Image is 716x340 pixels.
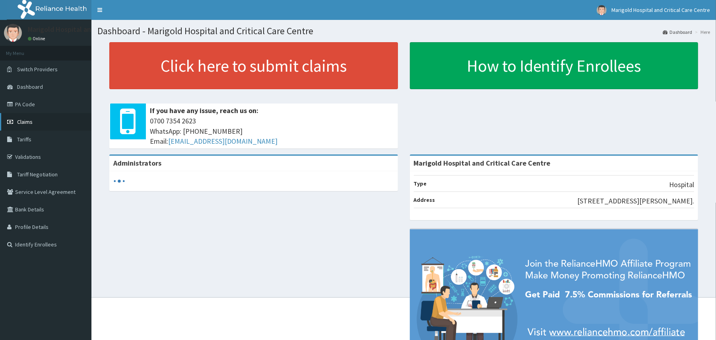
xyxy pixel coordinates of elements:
[597,5,607,15] img: User Image
[693,29,710,35] li: Here
[113,158,161,168] b: Administrators
[113,175,125,187] svg: audio-loading
[150,116,394,147] span: 0700 7354 2623 WhatsApp: [PHONE_NUMBER] Email:
[669,180,694,190] p: Hospital
[150,106,258,115] b: If you have any issue, reach us on:
[663,29,692,35] a: Dashboard
[577,196,694,206] p: [STREET_ADDRESS][PERSON_NAME].
[17,118,33,125] span: Claims
[410,42,699,89] a: How to Identify Enrollees
[17,66,58,73] span: Switch Providers
[414,158,551,168] strong: Marigold Hospital and Critical Care Centre
[28,36,47,41] a: Online
[414,196,435,203] b: Address
[17,136,31,143] span: Tariffs
[414,180,427,187] b: Type
[611,6,710,14] span: Marigold Hospital and Critical Care Centre
[97,26,710,36] h1: Dashboard - Marigold Hospital and Critical Care Centre
[28,26,157,33] p: Marigold Hospital and Critical Care Centre
[168,137,277,146] a: [EMAIL_ADDRESS][DOMAIN_NAME]
[109,42,398,89] a: Click here to submit claims
[4,24,22,42] img: User Image
[17,83,43,90] span: Dashboard
[17,171,58,178] span: Tariff Negotiation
